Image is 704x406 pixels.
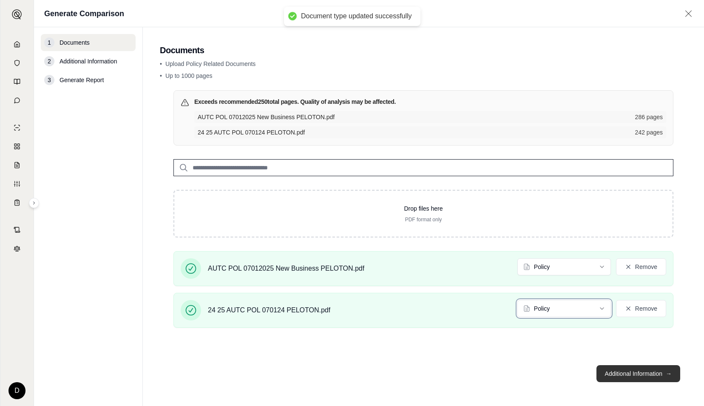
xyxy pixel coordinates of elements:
button: Remove [616,258,666,275]
span: 286 pages [635,113,663,121]
div: 2 [44,56,54,66]
span: Upload Policy Related Documents [165,60,255,67]
span: 24 25 AUTC POL 070124 PELOTON.pdf [198,128,630,137]
span: Additional Information [60,57,117,66]
a: Documents Vault [6,54,28,71]
a: Legal Search Engine [6,240,28,257]
img: Expand sidebar [12,9,22,20]
div: D [9,382,26,399]
h1: Generate Comparison [44,8,124,20]
button: Additional Information→ [596,365,680,382]
div: 3 [44,75,54,85]
span: Generate Report [60,76,104,84]
a: Prompt Library [6,73,28,90]
a: Chat [6,92,28,109]
p: Drop files here [188,204,659,213]
a: Home [6,36,28,53]
h3: Exceeds recommended 250 total pages. Quality of analysis may be affected. [194,97,396,106]
span: Up to 1000 pages [165,72,213,79]
a: Custom Report [6,175,28,192]
p: PDF format only [188,216,659,223]
button: Expand sidebar [9,6,26,23]
div: 1 [44,37,54,48]
a: Contract Analysis [6,221,28,238]
h2: Documents [160,44,687,56]
span: 24 25 AUTC POL 070124 PELOTON.pdf [208,305,330,315]
span: Documents [60,38,90,47]
a: Claim Coverage [6,157,28,174]
button: Expand sidebar [29,198,39,208]
a: Coverage Table [6,194,28,211]
span: 242 pages [635,128,663,137]
span: AUTC POL 07012025 New Business PELOTON.pdf [198,113,630,121]
span: → [666,369,672,378]
a: Single Policy [6,119,28,136]
span: AUTC POL 07012025 New Business PELOTON.pdf [208,263,364,274]
span: • [160,60,162,67]
button: Remove [616,300,666,317]
a: Policy Comparisons [6,138,28,155]
span: • [160,72,162,79]
div: Document type updated successfully [301,12,412,21]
